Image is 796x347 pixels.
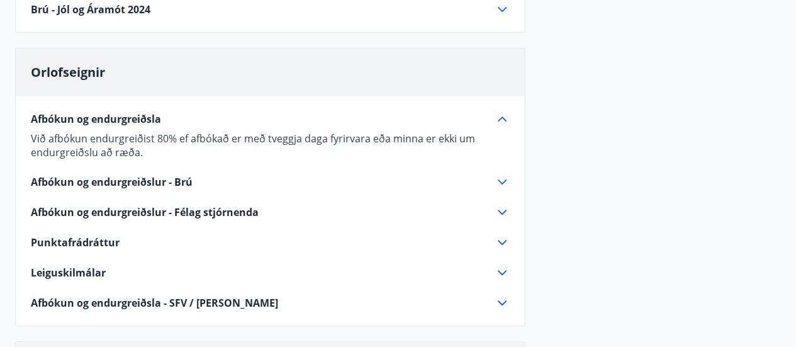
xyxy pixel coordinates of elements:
[31,2,510,17] div: Brú - Jól og Áramót 2024
[31,112,161,126] span: Afbókun og endurgreiðsla
[31,3,150,16] span: Brú - Jól og Áramót 2024
[31,295,510,310] div: Afbókun og endurgreiðsla - SFV / [PERSON_NAME]
[31,265,510,280] div: Leiguskilmálar
[31,174,510,190] div: Afbókun og endurgreiðslur - Brú
[31,127,510,159] div: Afbókun og endurgreiðsla
[31,205,259,219] span: Afbókun og endurgreiðslur - Félag stjórnenda
[31,235,510,250] div: Punktafrádráttur
[31,175,193,189] span: Afbókun og endurgreiðslur - Brú
[31,205,510,220] div: Afbókun og endurgreiðslur - Félag stjórnenda
[31,111,510,127] div: Afbókun og endurgreiðsla
[31,132,510,159] p: Við afbókun endurgreiðist 80% ef afbókað er með tveggja daga fyrirvara eða minna er ekki um endur...
[31,236,120,249] span: Punktafrádráttur
[31,64,105,81] span: Orlofseignir
[31,296,278,310] span: Afbókun og endurgreiðsla - SFV / [PERSON_NAME]
[31,266,106,280] span: Leiguskilmálar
